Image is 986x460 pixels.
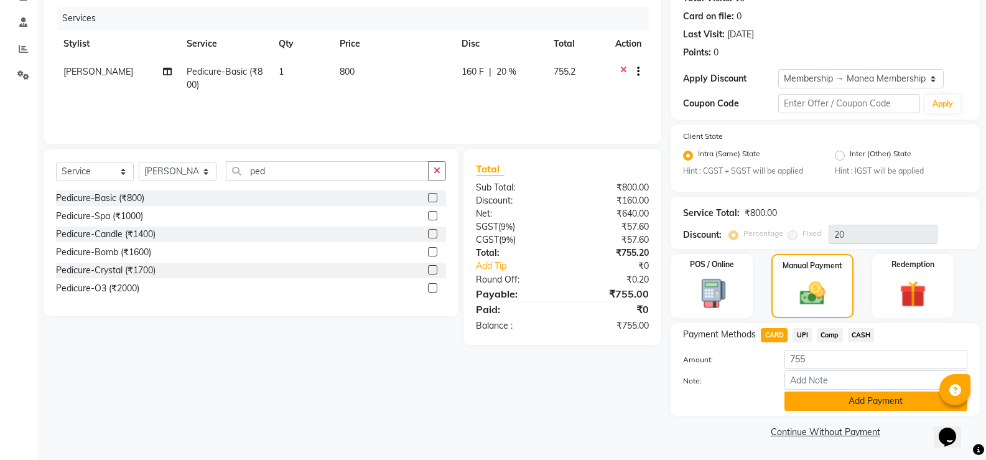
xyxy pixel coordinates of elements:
[562,286,658,301] div: ₹755.00
[332,30,454,58] th: Price
[925,95,960,113] button: Apply
[179,30,271,58] th: Service
[562,233,658,246] div: ₹57.60
[467,181,562,194] div: Sub Total:
[848,328,875,342] span: CASH
[891,278,934,311] img: _gift.svg
[476,221,498,232] span: SGST
[683,131,723,142] label: Client State
[454,30,546,58] th: Disc
[467,246,562,260] div: Total:
[784,370,967,390] input: Add Note
[714,46,719,59] div: 0
[683,328,756,341] span: Payment Methods
[817,328,843,342] span: Comp
[793,328,812,342] span: UPI
[562,220,658,233] div: ₹57.60
[850,148,911,163] label: Inter (Other) State
[562,207,658,220] div: ₹640.00
[608,30,649,58] th: Action
[579,260,658,273] div: ₹0
[835,166,967,177] small: Hint : IGST will be applied
[476,162,505,176] span: Total
[63,66,133,77] span: [PERSON_NAME]
[56,30,179,58] th: Stylist
[279,66,284,77] span: 1
[683,46,711,59] div: Points:
[562,181,658,194] div: ₹800.00
[56,228,156,241] div: Pedicure-Candle (₹1400)
[683,97,778,110] div: Coupon Code
[271,30,333,58] th: Qty
[554,66,575,77] span: 755.2
[683,207,740,220] div: Service Total:
[467,273,562,286] div: Round Off:
[562,246,658,260] div: ₹755.20
[778,94,920,113] input: Enter Offer / Coupon Code
[546,30,608,58] th: Total
[496,65,516,78] span: 20 %
[683,28,725,41] div: Last Visit:
[467,207,562,220] div: Net:
[56,192,144,205] div: Pedicure-Basic (₹800)
[674,375,774,387] label: Note:
[745,207,777,220] div: ₹800.00
[562,319,658,332] div: ₹755.00
[187,66,263,90] span: Pedicure-Basic (₹800)
[501,235,513,245] span: 9%
[683,228,722,242] div: Discount:
[501,222,513,232] span: 9%
[727,28,754,41] div: [DATE]
[683,72,778,85] div: Apply Discount
[562,194,658,207] div: ₹160.00
[340,66,355,77] span: 800
[698,148,760,163] label: Intra (Same) State
[743,228,783,239] label: Percentage
[467,233,562,246] div: ( )
[934,410,974,448] iframe: chat widget
[683,10,734,23] div: Card on file:
[467,302,562,317] div: Paid:
[683,166,816,177] small: Hint : CGST + SGST will be applied
[737,10,742,23] div: 0
[792,279,833,308] img: _cash.svg
[562,302,658,317] div: ₹0
[691,278,733,309] img: _pos-terminal.svg
[56,264,156,277] div: Pedicure-Crystal (₹1700)
[489,65,491,78] span: |
[690,259,734,270] label: POS / Online
[462,65,484,78] span: 160 F
[562,273,658,286] div: ₹0.20
[467,220,562,233] div: ( )
[226,161,429,181] input: Search or Scan
[56,282,139,295] div: Pedicure-O3 (₹2000)
[674,354,774,365] label: Amount:
[783,260,842,271] label: Manual Payment
[467,319,562,332] div: Balance :
[891,259,934,270] label: Redemption
[476,234,499,245] span: CGST
[56,210,143,223] div: Pedicure-Spa (₹1000)
[57,7,658,30] div: Services
[467,194,562,207] div: Discount:
[802,228,821,239] label: Fixed
[761,328,788,342] span: CARD
[673,426,977,439] a: Continue Without Payment
[56,246,151,259] div: Pedicure-Bomb (₹1600)
[467,260,579,273] a: Add Tip
[467,286,562,301] div: Payable:
[784,392,967,411] button: Add Payment
[784,350,967,369] input: Amount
